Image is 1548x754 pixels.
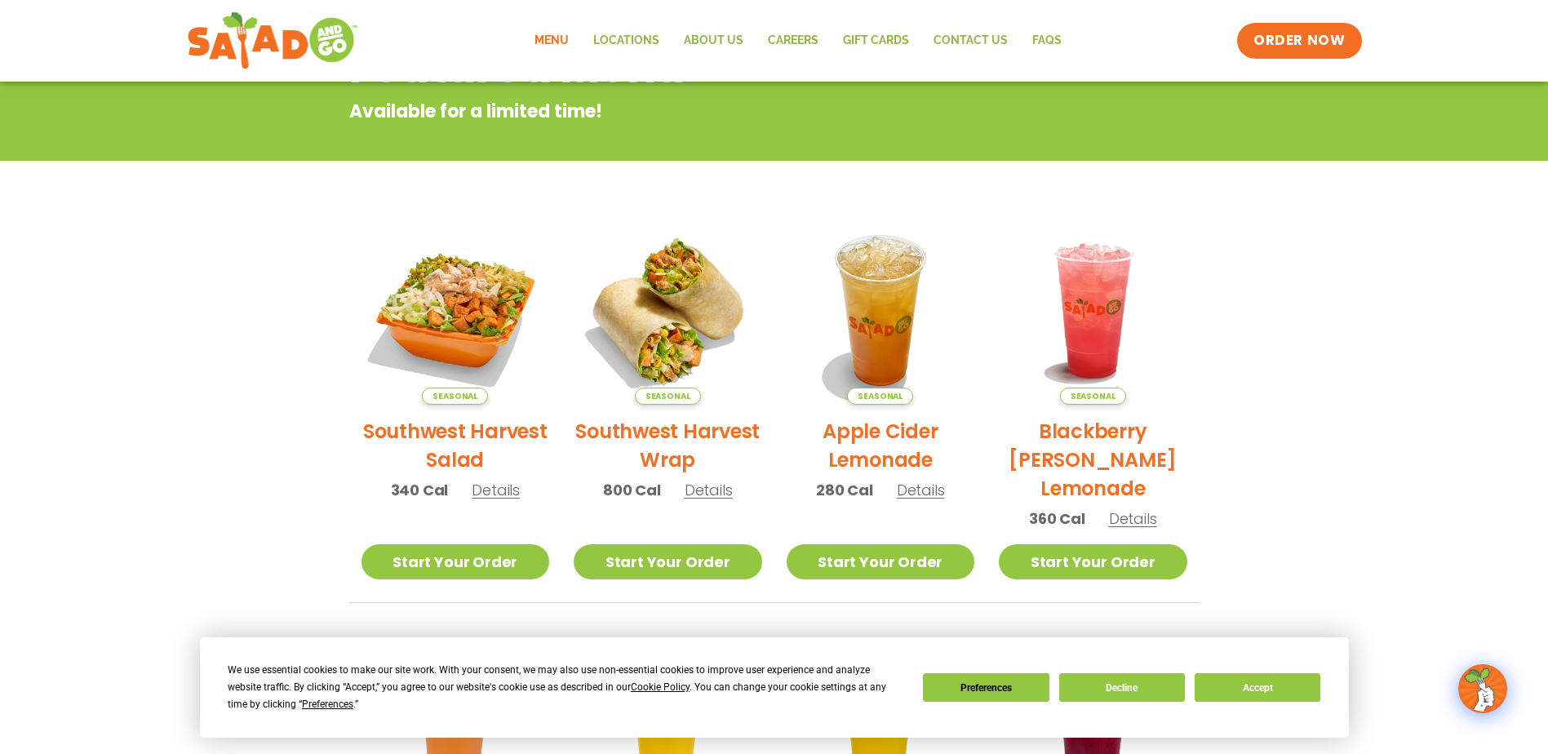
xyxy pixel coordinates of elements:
[787,544,975,579] a: Start Your Order
[831,22,921,60] a: GIFT CARDS
[923,673,1049,702] button: Preferences
[672,22,756,60] a: About Us
[756,22,831,60] a: Careers
[999,216,1187,405] img: Product photo for Blackberry Bramble Lemonade
[187,8,359,73] img: new-SAG-logo-768×292
[361,417,550,474] h2: Southwest Harvest Salad
[361,216,550,405] img: Product photo for Southwest Harvest Salad
[1060,388,1126,405] span: Seasonal
[921,22,1020,60] a: Contact Us
[999,544,1187,579] a: Start Your Order
[522,22,1074,60] nav: Menu
[1059,673,1185,702] button: Decline
[603,479,661,501] span: 800 Cal
[302,699,353,710] span: Preferences
[228,662,903,713] div: We use essential cookies to make our site work. With your consent, we may also use non-essential ...
[422,388,488,405] span: Seasonal
[1029,508,1085,530] span: 360 Cal
[1237,23,1361,59] a: ORDER NOW
[897,480,945,500] span: Details
[361,544,550,579] a: Start Your Order
[1195,673,1320,702] button: Accept
[1020,22,1074,60] a: FAQs
[349,98,1068,125] p: Available for a limited time!
[635,388,701,405] span: Seasonal
[574,216,762,405] img: Product photo for Southwest Harvest Wrap
[847,388,913,405] span: Seasonal
[1109,508,1157,529] span: Details
[574,544,762,579] a: Start Your Order
[1253,31,1345,51] span: ORDER NOW
[685,480,733,500] span: Details
[574,417,762,474] h2: Southwest Harvest Wrap
[200,637,1349,738] div: Cookie Consent Prompt
[522,22,581,60] a: Menu
[999,417,1187,503] h2: Blackberry [PERSON_NAME] Lemonade
[472,480,520,500] span: Details
[1460,666,1506,712] img: wpChatIcon
[787,417,975,474] h2: Apple Cider Lemonade
[787,216,975,405] img: Product photo for Apple Cider Lemonade
[581,22,672,60] a: Locations
[631,681,690,693] span: Cookie Policy
[391,479,449,501] span: 340 Cal
[816,479,873,501] span: 280 Cal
